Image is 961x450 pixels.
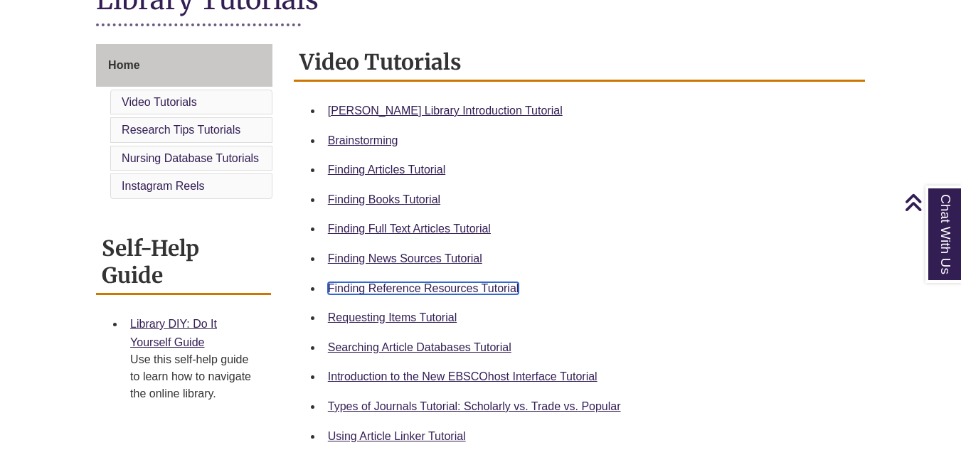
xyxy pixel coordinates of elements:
[904,193,957,212] a: Back to Top
[122,124,240,136] a: Research Tips Tutorials
[96,230,271,295] h2: Self-Help Guide
[130,351,260,402] div: Use this self-help guide to learn how to navigate the online library.
[328,400,621,412] a: Types of Journals Tutorial: Scholarly vs. Trade vs. Popular
[328,430,466,442] a: Using Article Linker Tutorial
[294,44,865,82] h2: Video Tutorials
[328,105,563,117] a: [PERSON_NAME] Library Introduction Tutorial
[328,164,445,176] a: Finding Articles Tutorial
[122,96,197,108] a: Video Tutorials
[122,152,259,164] a: Nursing Database Tutorials
[96,44,272,202] div: Guide Page Menu
[328,134,398,146] a: Brainstorming
[108,59,139,71] span: Home
[122,180,205,192] a: Instagram Reels
[328,370,598,382] a: Introduction to the New EBSCOhost Interface Tutorial
[96,44,272,87] a: Home
[328,252,482,264] a: Finding News Sources Tutorial
[130,318,217,348] a: Library DIY: Do It Yourself Guide
[328,341,511,353] a: Searching Article Databases Tutorial
[328,193,440,205] a: Finding Books Tutorial
[328,282,519,294] a: Finding Reference Resources Tutorial
[328,223,491,235] a: Finding Full Text Articles Tutorial
[328,311,457,323] a: Requesting Items Tutorial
